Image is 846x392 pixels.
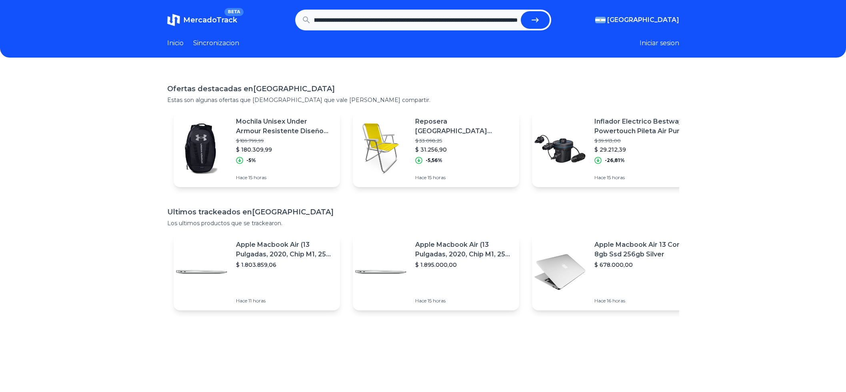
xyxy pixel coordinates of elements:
a: Featured imageApple Macbook Air 13 Core I5 8gb Ssd 256gb Silver$ 678.000,00Hace 16 horas [532,234,698,310]
p: Los ultimos productos que se trackearon. [167,219,679,227]
p: Hace 16 horas [594,298,692,304]
p: -5% [246,157,256,164]
p: Hace 15 horas [415,298,513,304]
p: $ 1.895.000,00 [415,261,513,269]
p: Hace 15 horas [594,174,692,181]
p: Reposera [GEOGRAPHIC_DATA] Plegable Aluminio Playa Camping Hogar [415,117,513,136]
p: $ 33.098,25 [415,138,513,144]
img: Featured image [174,244,230,300]
p: Inflador Electrico Bestway Powertouch Pileta Air Pump [594,117,692,136]
p: Hace 11 horas [236,298,334,304]
p: Mochila Unisex Under Armour Resistente Diseño Calidad [236,117,334,136]
p: -5,56% [426,157,442,164]
p: Hace 15 horas [415,174,513,181]
a: MercadoTrackBETA [167,14,237,26]
p: $ 189.799,99 [236,138,334,144]
p: Estas son algunas ofertas que [DEMOGRAPHIC_DATA] que vale [PERSON_NAME] compartir. [167,96,679,104]
a: Featured imageApple Macbook Air (13 Pulgadas, 2020, Chip M1, 256 Gb De Ssd, 8 Gb De Ram) - Plata$... [353,234,519,310]
h1: Ofertas destacadas en [GEOGRAPHIC_DATA] [167,83,679,94]
img: Featured image [532,121,588,177]
p: Apple Macbook Air (13 Pulgadas, 2020, Chip M1, 256 Gb De Ssd, 8 Gb De Ram) - Plata [236,240,334,259]
p: $ 1.803.859,06 [236,261,334,269]
p: Apple Macbook Air (13 Pulgadas, 2020, Chip M1, 256 Gb De Ssd, 8 Gb De Ram) - Plata [415,240,513,259]
p: Hace 15 horas [236,174,334,181]
a: Sincronizacion [193,38,239,48]
a: Featured imageInflador Electrico Bestway Powertouch Pileta Air Pump$ 39.913,00$ 29.212,39-26,81%H... [532,110,698,187]
a: Featured imageApple Macbook Air (13 Pulgadas, 2020, Chip M1, 256 Gb De Ssd, 8 Gb De Ram) - Plata$... [174,234,340,310]
p: $ 678.000,00 [594,261,692,269]
h1: Ultimos trackeados en [GEOGRAPHIC_DATA] [167,206,679,218]
p: $ 31.256,90 [415,146,513,154]
img: Argentina [595,17,606,23]
a: Featured imageMochila Unisex Under Armour Resistente Diseño Calidad$ 189.799,99$ 180.309,99-5%Hac... [174,110,340,187]
p: -26,81% [605,157,625,164]
img: Featured image [353,121,409,177]
a: Featured imageReposera [GEOGRAPHIC_DATA] Plegable Aluminio Playa Camping Hogar$ 33.098,25$ 31.256... [353,110,519,187]
button: Iniciar sesion [640,38,679,48]
img: Featured image [353,244,409,300]
span: BETA [224,8,243,16]
p: $ 180.309,99 [236,146,334,154]
a: Inicio [167,38,184,48]
button: [GEOGRAPHIC_DATA] [595,15,679,25]
span: MercadoTrack [183,16,237,24]
p: $ 39.913,00 [594,138,692,144]
img: Featured image [532,244,588,300]
p: Apple Macbook Air 13 Core I5 8gb Ssd 256gb Silver [594,240,692,259]
img: MercadoTrack [167,14,180,26]
img: Featured image [174,121,230,177]
p: $ 29.212,39 [594,146,692,154]
span: [GEOGRAPHIC_DATA] [607,15,679,25]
